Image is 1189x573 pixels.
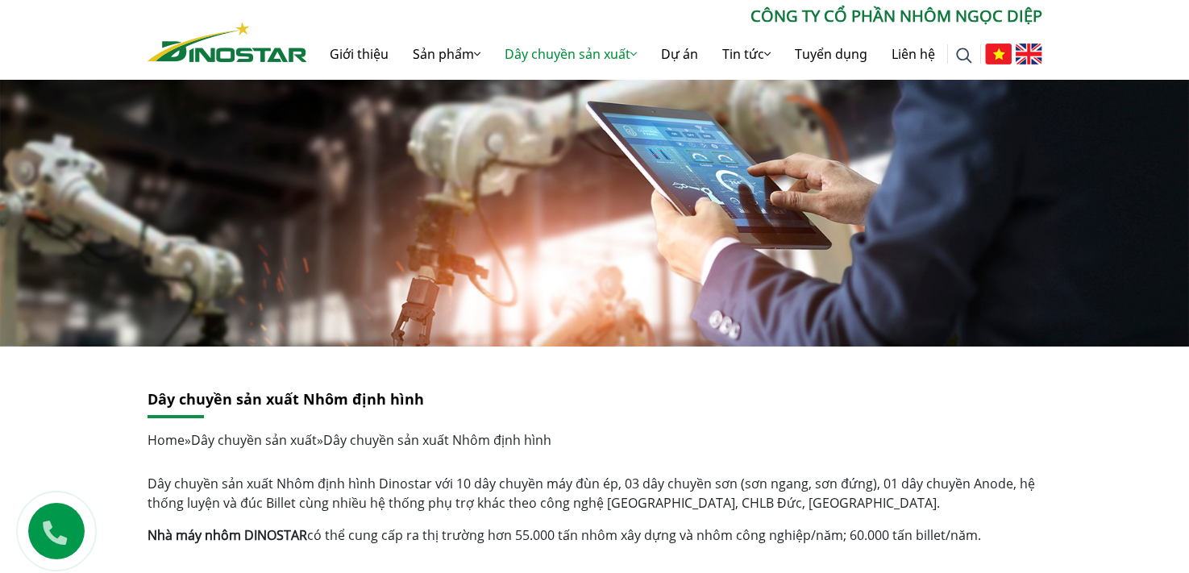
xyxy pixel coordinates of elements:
[148,389,424,409] a: Dây chuyền sản xuất Nhôm định hình
[323,431,551,449] span: Dây chuyền sản xuất Nhôm định hình
[1016,44,1042,64] img: English
[318,28,401,80] a: Giới thiệu
[956,48,972,64] img: search
[148,525,1042,545] p: có thể cung cấp ra thị trường hơn 55.000 tấn nhôm xây dựng và nhôm công nghiệp/năm; 60.000 tấn bi...
[710,28,783,80] a: Tin tức
[148,474,1042,513] p: Dây chuyền sản xuất Nhôm định hình Dinostar với 10 dây chuyền máy đùn ép, 03 dây chuyền sơn (sơn ...
[401,28,493,80] a: Sản phẩm
[307,4,1042,28] p: CÔNG TY CỔ PHẦN NHÔM NGỌC DIỆP
[985,44,1012,64] img: Tiếng Việt
[148,526,307,544] a: Nhà máy nhôm DINOSTAR
[148,431,551,449] span: » »
[649,28,710,80] a: Dự án
[493,28,649,80] a: Dây chuyền sản xuất
[191,431,317,449] a: Dây chuyền sản xuất
[148,431,185,449] a: Home
[148,22,307,62] img: Nhôm Dinostar
[879,28,947,80] a: Liên hệ
[783,28,879,80] a: Tuyển dụng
